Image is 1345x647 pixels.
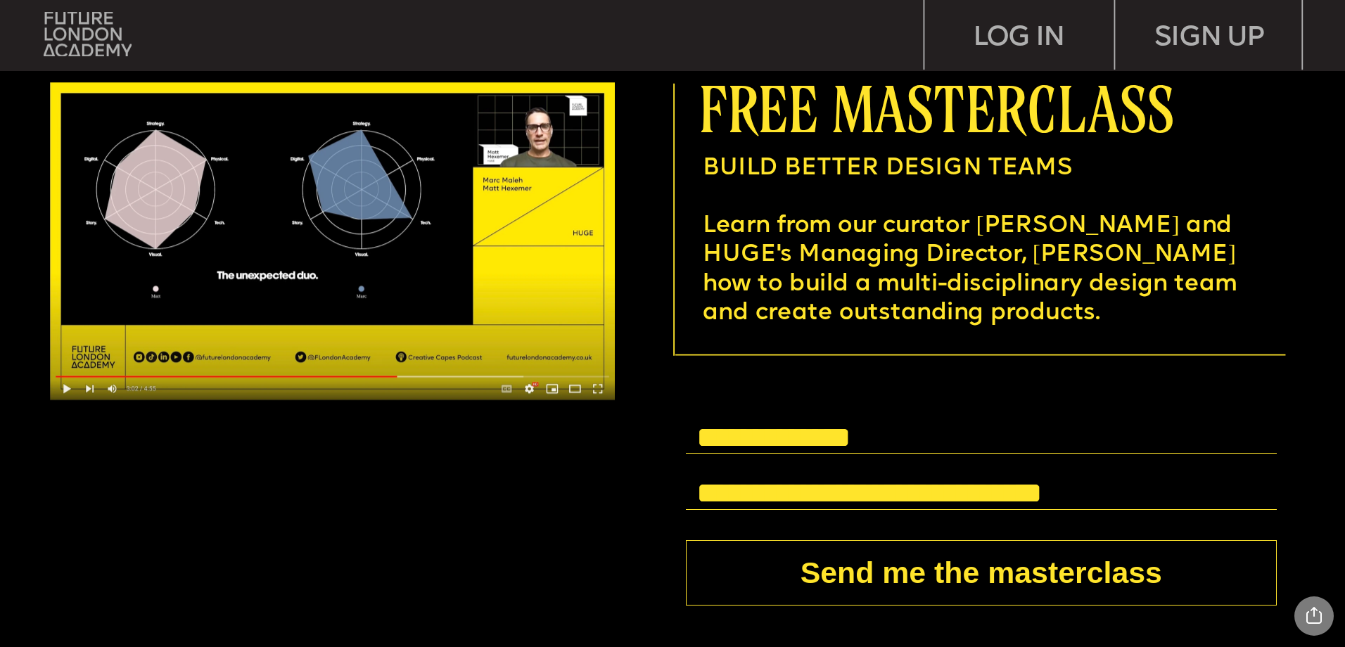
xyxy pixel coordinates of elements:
img: upload-6120175a-1ecc-4694-bef1-d61fdbc9d61d.jpg [50,82,615,400]
button: Send me the masterclass [686,540,1277,606]
span: Learn from our curator [PERSON_NAME] and HUGE's Managing Director, [PERSON_NAME] how to build a m... [703,215,1244,326]
span: BUILD BETTER DESIGN TEAMS [703,158,1073,181]
div: Share [1294,596,1334,636]
img: upload-bfdffa89-fac7-4f57-a443-c7c39906ba42.png [44,12,132,56]
span: free masterclass [699,73,1174,143]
